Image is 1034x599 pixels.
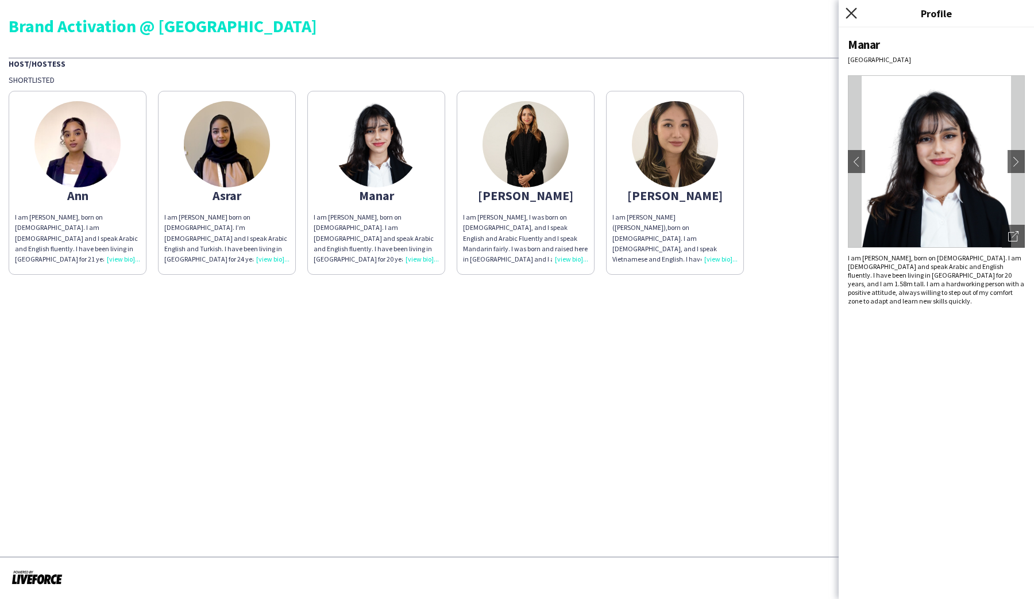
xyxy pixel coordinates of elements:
[164,190,290,201] div: Asrar
[9,75,1025,85] div: Shortlisted
[164,213,287,274] span: I am [PERSON_NAME] born on [DEMOGRAPHIC_DATA]. I’m [DEMOGRAPHIC_DATA] and I speak Arabic English ...
[463,190,588,201] div: [PERSON_NAME]
[314,212,439,264] div: I am [PERSON_NAME], born on [DEMOGRAPHIC_DATA]. I am [DEMOGRAPHIC_DATA] and speak Arabic and Engl...
[9,57,1025,69] div: Host/Hostess
[839,6,1034,21] h3: Profile
[15,190,140,201] div: Ann
[848,75,1025,248] img: Crew avatar or photo
[848,55,1025,64] div: [GEOGRAPHIC_DATA]
[463,212,588,264] div: I am [PERSON_NAME], I was born on [DEMOGRAPHIC_DATA], and I speak English and Arabic Fluently and...
[848,37,1025,52] div: Manar
[11,569,63,585] img: Powered by Liveforce
[1002,225,1025,248] div: Open photos pop-in
[9,17,1025,34] div: Brand Activation @ [GEOGRAPHIC_DATA]
[314,190,439,201] div: Manar
[612,212,738,264] div: I am [PERSON_NAME] ([PERSON_NAME]),born on [DEMOGRAPHIC_DATA]. I am [DEMOGRAPHIC_DATA], and I spe...
[333,101,419,187] img: thumb-b808d540-f1c1-4846-868e-3a1ff5d9ff53.png
[632,101,718,187] img: thumb-b732e898-940d-470f-87e4-39a8ec3ece24.jpg
[184,101,270,187] img: thumb-680fe275690d2.jpeg
[34,101,121,187] img: thumb-67d6ede020a46.jpeg
[15,212,140,264] div: I am [PERSON_NAME], born on [DEMOGRAPHIC_DATA]. I am [DEMOGRAPHIC_DATA] and I speak Arabic and En...
[483,101,569,187] img: thumb-5fff4fbb-0c46-4c80-988d-5d756d71770a.jpg
[848,254,1025,305] div: I am [PERSON_NAME], born on [DEMOGRAPHIC_DATA]. I am [DEMOGRAPHIC_DATA] and speak Arabic and Engl...
[612,190,738,201] div: [PERSON_NAME]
